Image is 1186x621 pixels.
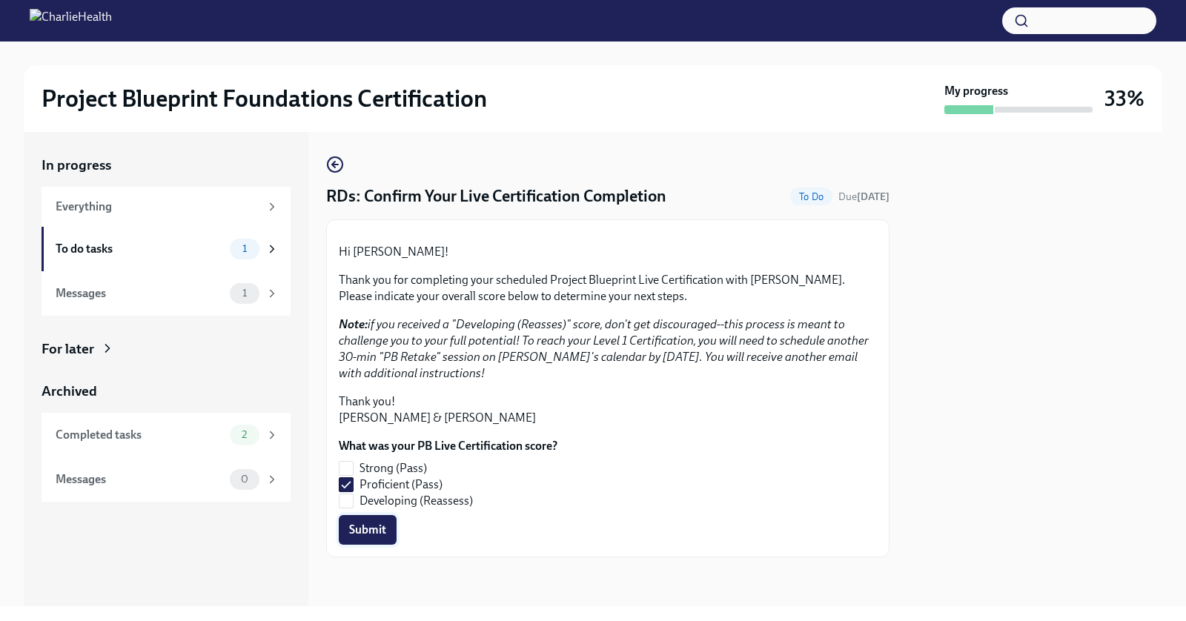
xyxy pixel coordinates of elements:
[360,493,473,509] span: Developing (Reassess)
[339,438,557,454] label: What was your PB Live Certification score?
[42,84,487,113] h2: Project Blueprint Foundations Certification
[339,515,397,545] button: Submit
[56,285,224,302] div: Messages
[42,156,291,175] a: In progress
[56,427,224,443] div: Completed tasks
[42,457,291,502] a: Messages0
[339,317,368,331] strong: Note:
[30,9,112,33] img: CharlieHealth
[42,382,291,401] a: Archived
[56,199,259,215] div: Everything
[339,272,877,305] p: Thank you for completing your scheduled Project Blueprint Live Certification with [PERSON_NAME]. ...
[232,474,257,485] span: 0
[42,227,291,271] a: To do tasks1
[42,187,291,227] a: Everything
[56,471,224,488] div: Messages
[42,339,94,359] div: For later
[944,83,1008,99] strong: My progress
[339,393,877,426] p: Thank you! [PERSON_NAME] & [PERSON_NAME]
[42,271,291,316] a: Messages1
[42,339,291,359] a: For later
[339,317,869,380] em: if you received a "Developing (Reasses)" score, don't get discouraged--this process is meant to c...
[360,460,427,476] span: Strong (Pass)
[233,288,256,299] span: 1
[838,190,889,204] span: September 15th, 2025 12:00
[233,429,256,440] span: 2
[56,241,224,257] div: To do tasks
[838,190,889,203] span: Due
[339,244,877,260] p: Hi [PERSON_NAME]!
[326,185,666,207] h4: RDs: Confirm Your Live Certification Completion
[349,522,386,537] span: Submit
[42,413,291,457] a: Completed tasks2
[790,191,832,202] span: To Do
[233,243,256,254] span: 1
[1104,85,1144,112] h3: 33%
[360,476,443,493] span: Proficient (Pass)
[857,190,889,203] strong: [DATE]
